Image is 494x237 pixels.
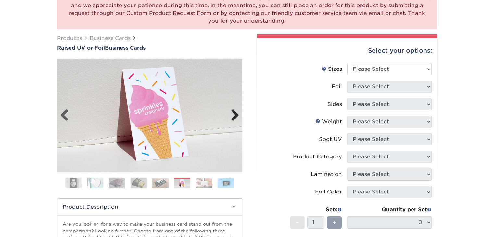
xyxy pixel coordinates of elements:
[332,218,336,227] span: +
[90,35,131,41] a: Business Cards
[57,45,242,51] a: Raised UV or FoilBusiness Cards
[332,83,342,91] div: Foil
[2,217,55,235] iframe: Google Customer Reviews
[327,100,342,108] div: Sides
[311,170,342,178] div: Lamination
[65,175,82,191] img: Business Cards 01
[174,179,190,188] img: Business Cards 06
[57,45,242,51] h1: Business Cards
[152,178,169,188] img: Business Cards 05
[218,178,234,188] img: Business Cards 08
[293,153,342,161] div: Product Category
[57,45,105,51] span: Raised UV or Foil
[57,199,242,215] h2: Product Description
[296,218,299,227] span: -
[109,178,125,189] img: Business Cards 03
[262,38,432,63] div: Select your options:
[57,59,242,172] img: Raised UV or Foil 06
[322,65,342,73] div: Sizes
[196,178,212,188] img: Business Cards 07
[57,35,82,41] a: Products
[290,206,342,214] div: Sets
[87,178,103,189] img: Business Cards 02
[347,206,432,214] div: Quantity per Set
[315,118,342,126] div: Weight
[131,178,147,189] img: Business Cards 04
[315,188,342,196] div: Foil Color
[319,135,342,143] div: Spot UV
